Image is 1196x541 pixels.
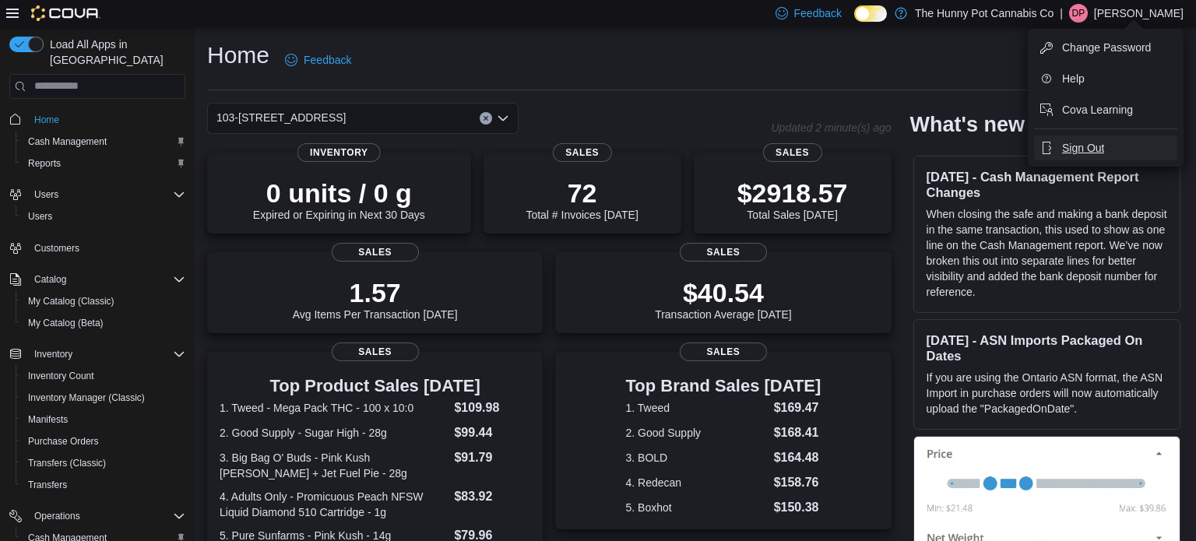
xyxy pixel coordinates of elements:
[22,132,185,151] span: Cash Management
[207,40,269,71] h1: Home
[332,343,419,361] span: Sales
[762,143,821,162] span: Sales
[28,457,106,469] span: Transfers (Classic)
[626,500,768,515] dt: 5. Boxhot
[454,423,530,442] dd: $99.44
[22,454,112,472] a: Transfers (Classic)
[22,454,185,472] span: Transfers (Classic)
[854,22,855,23] span: Dark Mode
[774,399,821,417] dd: $169.47
[28,111,65,129] a: Home
[28,345,185,364] span: Inventory
[22,314,110,332] a: My Catalog (Beta)
[3,184,192,206] button: Users
[28,345,79,364] button: Inventory
[553,143,612,162] span: Sales
[1072,4,1085,23] span: DP
[3,505,192,527] button: Operations
[34,188,58,201] span: Users
[16,206,192,227] button: Users
[774,498,821,517] dd: $150.38
[737,177,848,209] p: $2918.57
[774,423,821,442] dd: $168.41
[28,210,52,223] span: Users
[526,177,638,221] div: Total # Invoices [DATE]
[16,312,192,334] button: My Catalog (Beta)
[28,270,72,289] button: Catalog
[22,132,113,151] a: Cash Management
[216,108,346,127] span: 103-[STREET_ADDRESS]
[16,153,192,174] button: Reports
[28,507,86,525] button: Operations
[927,332,1167,364] h3: [DATE] - ASN Imports Packaged On Dates
[28,185,65,204] button: Users
[927,169,1167,200] h3: [DATE] - Cash Management Report Changes
[1069,4,1088,23] div: Derek Prusky
[16,131,192,153] button: Cash Management
[774,473,821,492] dd: $158.76
[16,290,192,312] button: My Catalog (Classic)
[28,157,61,170] span: Reports
[22,388,151,407] a: Inventory Manager (Classic)
[293,277,458,321] div: Avg Items Per Transaction [DATE]
[28,295,114,307] span: My Catalog (Classic)
[22,367,100,385] a: Inventory Count
[927,206,1167,300] p: When closing the safe and making a bank deposit in the same transaction, this used to show as one...
[16,474,192,496] button: Transfers
[22,292,121,311] a: My Catalog (Classic)
[3,343,192,365] button: Inventory
[34,510,80,522] span: Operations
[22,154,67,173] a: Reports
[1062,40,1151,55] span: Change Password
[626,425,768,441] dt: 2. Good Supply
[454,399,530,417] dd: $109.98
[454,448,530,467] dd: $91.79
[28,479,67,491] span: Transfers
[279,44,357,76] a: Feedback
[1034,135,1177,160] button: Sign Out
[22,367,185,385] span: Inventory Count
[16,452,192,474] button: Transfers (Classic)
[1034,97,1177,122] button: Cova Learning
[34,273,66,286] span: Catalog
[22,476,185,494] span: Transfers
[22,154,185,173] span: Reports
[304,52,351,68] span: Feedback
[3,269,192,290] button: Catalog
[220,377,530,395] h3: Top Product Sales [DATE]
[915,4,1054,23] p: The Hunny Pot Cannabis Co
[253,177,425,209] p: 0 units / 0 g
[854,5,887,22] input: Dark Mode
[3,237,192,259] button: Customers
[794,5,842,21] span: Feedback
[16,365,192,387] button: Inventory Count
[1034,66,1177,91] button: Help
[22,292,185,311] span: My Catalog (Classic)
[220,489,448,520] dt: 4. Adults Only - Promicuous Peach NFSW Liquid Diamond 510 Cartridge - 1g
[28,370,94,382] span: Inventory Count
[22,207,58,226] a: Users
[22,432,185,451] span: Purchase Orders
[332,243,419,262] span: Sales
[1034,35,1177,60] button: Change Password
[22,410,74,429] a: Manifests
[44,37,185,68] span: Load All Apps in [GEOGRAPHIC_DATA]
[220,450,448,481] dt: 3. Big Bag O' Buds - Pink Kush [PERSON_NAME] + Jet Fuel Pie - 28g
[626,450,768,465] dt: 3. BOLD
[16,430,192,452] button: Purchase Orders
[293,277,458,308] p: 1.57
[626,400,768,416] dt: 1. Tweed
[28,110,185,129] span: Home
[34,242,79,255] span: Customers
[480,112,492,125] button: Clear input
[297,143,381,162] span: Inventory
[774,448,821,467] dd: $164.48
[28,317,104,329] span: My Catalog (Beta)
[16,409,192,430] button: Manifests
[253,177,425,221] div: Expired or Expiring in Next 30 Days
[927,370,1167,416] p: If you are using the Ontario ASN format, the ASN Import in purchase orders will now automatically...
[31,5,100,21] img: Cova
[220,425,448,441] dt: 2. Good Supply - Sugar High - 28g
[1062,140,1104,156] span: Sign Out
[655,277,792,321] div: Transaction Average [DATE]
